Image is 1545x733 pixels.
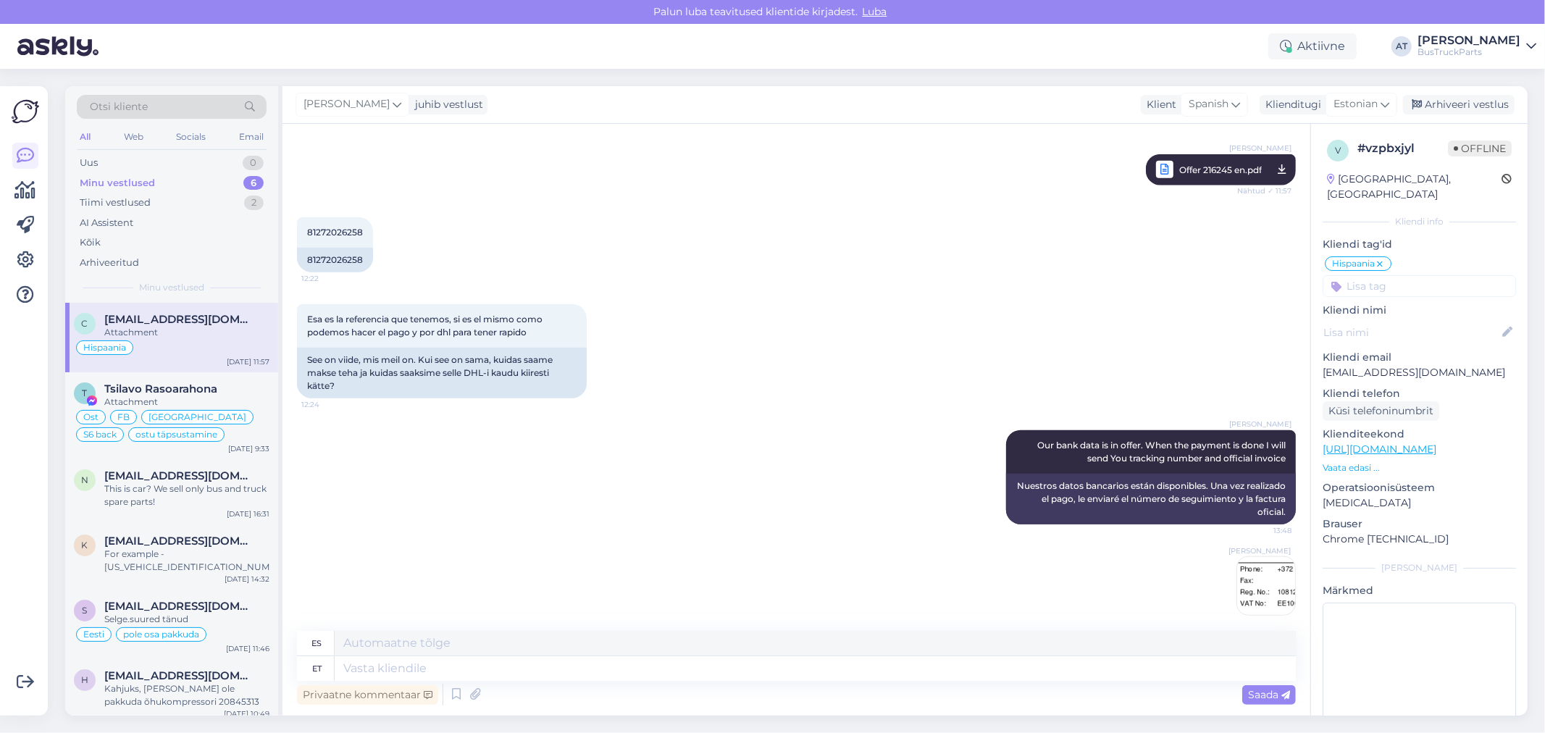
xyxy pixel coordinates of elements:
[121,127,146,146] div: Web
[1236,616,1291,627] span: 13:49
[83,413,99,422] span: Ost
[104,669,255,682] span: hakkest@gmail.com
[1333,96,1378,112] span: Estonian
[1335,145,1341,156] span: v
[226,643,269,654] div: [DATE] 11:46
[1323,386,1516,401] p: Kliendi telefon
[1237,525,1291,536] span: 13:48
[83,630,104,639] span: Eesti
[1323,561,1516,574] div: [PERSON_NAME]
[312,631,322,655] div: es
[224,708,269,719] div: [DATE] 10:49
[1141,97,1176,112] div: Klient
[1260,97,1321,112] div: Klienditugi
[1357,140,1448,157] div: # vzpbxjyl
[1448,141,1512,156] span: Offline
[1189,96,1228,112] span: Spanish
[1323,532,1516,547] p: Chrome [TECHNICAL_ID]
[104,600,255,613] span: sarapuujanno@gmail.com
[81,474,88,485] span: n
[1237,557,1295,615] img: Attachment
[1323,365,1516,380] p: [EMAIL_ADDRESS][DOMAIN_NAME]
[1323,215,1516,228] div: Kliendi info
[297,248,373,272] div: 81272026258
[83,343,126,352] span: Hispaania
[83,430,117,439] span: S6 back
[1323,427,1516,442] p: Klienditeekond
[225,574,269,585] div: [DATE] 14:32
[307,314,545,338] span: Esa es la referencia que tenemos, si es el mismo como podemos hacer el pago y por dhl para tener ...
[104,535,255,548] span: kalle.henrik.jokinen@gmail.com
[1006,474,1296,524] div: Nuestros datos bancarios están disponibles. Una vez realizado el pago, le enviaré el número de se...
[1323,461,1516,474] p: Vaata edasi ...
[1323,237,1516,252] p: Kliendi tag'id
[1323,350,1516,365] p: Kliendi email
[307,227,363,238] span: 81272026258
[104,482,269,508] div: This is car? We sell only bus and truck spare parts!
[1323,303,1516,318] p: Kliendi nimi
[301,399,356,410] span: 12:24
[80,216,133,230] div: AI Assistent
[12,98,39,125] img: Askly Logo
[1229,143,1291,154] span: [PERSON_NAME]
[1418,46,1520,58] div: BusTruckParts
[301,273,356,284] span: 12:22
[82,318,88,329] span: c
[1323,583,1516,598] p: Märkmed
[858,5,892,18] span: Luba
[173,127,209,146] div: Socials
[1323,275,1516,297] input: Lisa tag
[1323,401,1439,421] div: Küsi telefoninumbrit
[83,605,88,616] span: s
[104,395,269,409] div: Attachment
[1237,182,1291,200] span: Nähtud ✓ 11:57
[80,235,101,250] div: Kõik
[312,656,322,681] div: et
[80,176,155,190] div: Minu vestlused
[104,548,269,574] div: For example - [US_VEHICLE_IDENTIFICATION_NUMBER]
[297,685,438,705] div: Privaatne kommentaar
[1327,172,1502,202] div: [GEOGRAPHIC_DATA], [GEOGRAPHIC_DATA]
[123,630,199,639] span: pole osa pakkuda
[1403,95,1515,114] div: Arhiveeri vestlus
[82,540,88,550] span: k
[139,281,204,294] span: Minu vestlused
[90,99,148,114] span: Otsi kliente
[228,443,269,454] div: [DATE] 9:33
[104,326,269,339] div: Attachment
[297,348,587,398] div: See on viide, mis meil on. Kui see on sama, kuidas saame makse teha ja kuidas saaksime selle DHL-...
[104,469,255,482] span: nrawling6@gmail.com
[1268,33,1357,59] div: Aktiivne
[409,97,483,112] div: juhib vestlust
[80,196,151,210] div: Tiimi vestlused
[1323,324,1499,340] input: Lisa nimi
[117,413,130,422] span: FB
[1037,440,1288,464] span: Our bank data is in offer. When the payment is done I will send You tracking number and official ...
[104,613,269,626] div: Selge.suured tänud
[1229,419,1291,430] span: [PERSON_NAME]
[227,356,269,367] div: [DATE] 11:57
[104,682,269,708] div: Kahjuks, [PERSON_NAME] ole pakkuda õhukompressori 20845313
[1323,443,1436,456] a: [URL][DOMAIN_NAME]
[83,388,88,398] span: T
[81,674,88,685] span: h
[1248,688,1290,701] span: Saada
[1323,516,1516,532] p: Brauser
[104,382,217,395] span: Tsilavo Rasoarahona
[77,127,93,146] div: All
[1323,495,1516,511] p: [MEDICAL_DATA]
[1418,35,1520,46] div: [PERSON_NAME]
[148,413,246,422] span: [GEOGRAPHIC_DATA]
[135,430,217,439] span: ostu täpsustamine
[1332,259,1375,268] span: Hispaania
[80,256,139,270] div: Arhiveeritud
[227,508,269,519] div: [DATE] 16:31
[244,196,264,210] div: 2
[243,156,264,170] div: 0
[236,127,267,146] div: Email
[104,313,255,326] span: carbonoaudio@gmail.com
[1146,154,1296,185] a: [PERSON_NAME]Offer 216245 en.pdfNähtud ✓ 11:57
[1323,480,1516,495] p: Operatsioonisüsteem
[1179,161,1262,179] span: Offer 216245 en.pdf
[1391,36,1412,56] div: AT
